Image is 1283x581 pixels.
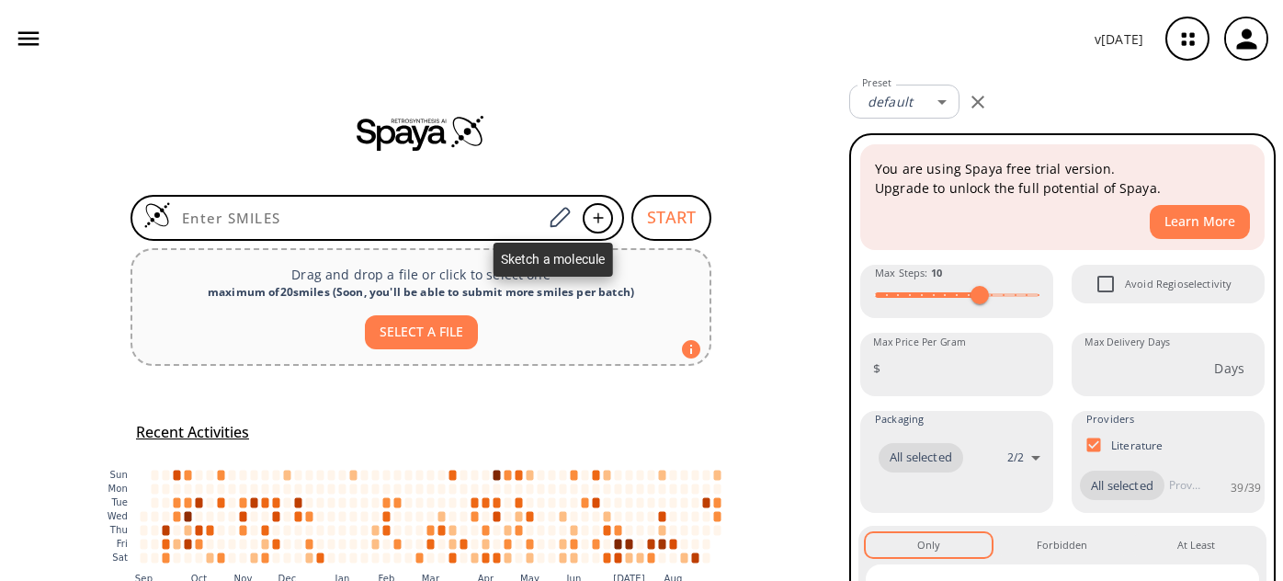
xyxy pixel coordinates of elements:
input: Enter SMILES [171,209,542,227]
input: Provider name [1164,471,1205,500]
span: All selected [879,449,963,467]
img: Logo Spaya [143,201,171,229]
label: Preset [862,76,891,90]
p: Literature [1111,438,1164,453]
button: Forbidden [999,533,1125,557]
span: Packaging [875,411,924,427]
h5: Recent Activities [136,423,249,442]
p: 2 / 2 [1007,450,1024,465]
div: At Least [1177,537,1215,553]
text: Mon [108,484,128,494]
g: y-axis tick label [108,470,128,563]
text: Sun [110,470,128,480]
button: Recent Activities [129,417,256,448]
em: default [868,93,913,110]
span: All selected [1080,477,1164,496]
text: Sat [112,553,128,563]
text: Fri [117,539,128,549]
button: Only [866,533,992,557]
div: Forbidden [1037,537,1087,553]
strong: 10 [931,266,942,279]
span: Providers [1086,411,1134,427]
text: Thu [109,525,128,535]
label: Max Price Per Gram [873,336,966,349]
div: Sketch a molecule [494,243,613,277]
g: cell [141,470,721,563]
button: Learn More [1150,205,1250,239]
img: Spaya logo [357,114,485,151]
text: Wed [108,511,128,521]
span: Avoid Regioselectivity [1086,265,1125,303]
p: Drag and drop a file or click to select one [147,265,695,284]
label: Max Delivery Days [1084,336,1170,349]
button: START [631,195,711,241]
p: v [DATE] [1095,29,1143,49]
text: Tue [110,497,128,507]
span: Avoid Regioselectivity [1125,276,1232,292]
span: Max Steps : [875,265,942,281]
p: Days [1214,359,1244,378]
div: maximum of 20 smiles ( Soon, you'll be able to submit more smiles per batch ) [147,284,695,301]
button: SELECT A FILE [365,315,478,349]
p: You are using Spaya free trial version. Upgrade to unlock the full potential of Spaya. [875,159,1250,198]
p: $ [873,359,880,378]
button: At Least [1133,533,1259,557]
p: 39 / 39 [1231,480,1261,496]
div: Only [917,537,940,553]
